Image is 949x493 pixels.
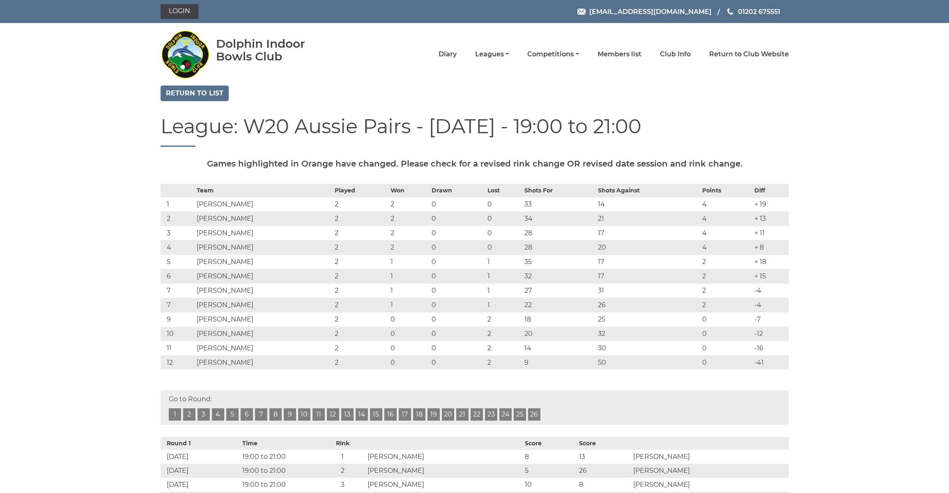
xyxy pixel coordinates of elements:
td: 33 [522,197,596,211]
td: 11 [161,341,195,355]
td: 14 [522,341,596,355]
td: 4 [700,240,752,255]
td: 14 [596,197,700,211]
th: Won [388,184,430,197]
td: 1 [485,269,523,283]
td: 20 [522,326,596,341]
a: 1 [169,408,181,421]
td: 0 [700,355,752,370]
td: 0 [430,197,485,211]
td: 28 [522,226,596,240]
td: [PERSON_NAME] [195,298,332,312]
td: 19:00 to 21:00 [240,478,320,492]
a: 6 [241,408,253,421]
td: 9 [522,355,596,370]
td: [PERSON_NAME] [195,283,332,298]
td: 0 [388,355,430,370]
td: 5 [523,464,577,478]
td: 2 [333,211,388,226]
a: 3 [198,408,210,421]
td: [PERSON_NAME] [365,478,523,492]
td: 18 [522,312,596,326]
td: [PERSON_NAME] [631,450,788,464]
td: 0 [430,341,485,355]
td: 2 [388,240,430,255]
td: 19:00 to 21:00 [240,464,320,478]
td: 2 [333,197,388,211]
th: Time [240,437,320,450]
td: + 18 [752,255,788,269]
td: [PERSON_NAME] [195,240,332,255]
td: [PERSON_NAME] [365,450,523,464]
td: 1 [388,255,430,269]
td: 0 [485,197,523,211]
td: 19:00 to 21:00 [240,450,320,464]
td: [DATE] [161,478,240,492]
td: 2 [388,211,430,226]
a: 8 [269,408,282,421]
td: 1 [388,298,430,312]
td: 26 [596,298,700,312]
th: Team [195,184,332,197]
td: 12 [161,355,195,370]
td: 10 [161,326,195,341]
a: 16 [384,408,397,421]
td: 1 [161,197,195,211]
td: -7 [752,312,788,326]
td: 0 [430,226,485,240]
td: 2 [388,197,430,211]
td: 0 [700,312,752,326]
td: [PERSON_NAME] [631,478,788,492]
a: 10 [298,408,310,421]
td: 5 [161,255,195,269]
td: 1 [388,283,430,298]
a: 22 [471,408,483,421]
a: 24 [499,408,512,421]
td: 2 [333,255,388,269]
td: 3 [161,226,195,240]
td: 2 [333,312,388,326]
td: 1 [320,450,365,464]
td: 17 [596,269,700,283]
a: 4 [212,408,224,421]
td: 0 [430,269,485,283]
a: 12 [327,408,339,421]
a: 18 [413,408,425,421]
a: Phone us 01202 675551 [726,7,780,17]
a: 19 [427,408,440,421]
img: Dolphin Indoor Bowls Club [161,25,210,83]
a: Return to list [161,86,229,101]
a: 14 [356,408,368,421]
a: 21 [456,408,469,421]
td: 34 [522,211,596,226]
td: 9 [161,312,195,326]
td: 4 [161,240,195,255]
a: 7 [255,408,267,421]
td: 27 [522,283,596,298]
td: -12 [752,326,788,341]
h5: Games highlighted in Orange have changed. Please check for a revised rink change OR revised date ... [161,159,789,168]
td: 0 [430,240,485,255]
span: [EMAIL_ADDRESS][DOMAIN_NAME] [589,7,712,15]
td: 0 [430,312,485,326]
a: 5 [226,408,239,421]
td: 1 [485,283,523,298]
td: 2 [320,464,365,478]
td: 25 [596,312,700,326]
td: 0 [430,255,485,269]
td: + 13 [752,211,788,226]
td: 28 [522,240,596,255]
td: + 11 [752,226,788,240]
td: [PERSON_NAME] [195,211,332,226]
td: [DATE] [161,450,240,464]
td: 32 [596,326,700,341]
th: Lost [485,184,523,197]
a: 26 [528,408,540,421]
td: 0 [485,226,523,240]
td: + 19 [752,197,788,211]
td: 4 [700,211,752,226]
td: 21 [596,211,700,226]
img: Email [577,9,586,15]
a: Email [EMAIL_ADDRESS][DOMAIN_NAME] [577,7,712,17]
td: 0 [430,211,485,226]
